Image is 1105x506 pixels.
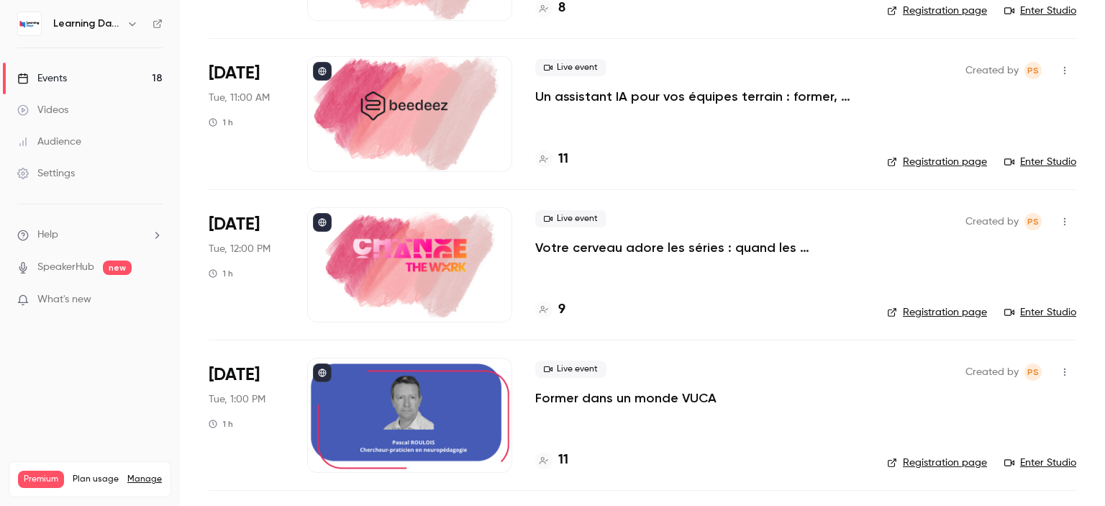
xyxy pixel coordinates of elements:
span: new [103,261,132,275]
iframe: Noticeable Trigger [145,294,163,307]
a: 11 [535,150,568,169]
div: 1 h [209,418,233,430]
h4: 9 [558,300,565,320]
div: Domaine [74,85,111,94]
h4: 11 [558,451,568,470]
div: 1 h [209,117,233,128]
span: Prad Selvarajah [1024,213,1042,230]
span: [DATE] [209,213,260,236]
span: Help [37,227,58,243]
span: PS [1027,363,1039,381]
h4: 11 [558,150,568,169]
a: Un assistant IA pour vos équipes terrain : former, accompagner et transformer l’expérience apprenant [535,88,864,105]
a: Former dans un monde VUCA [535,389,717,407]
img: tab_keywords_by_traffic_grey.svg [163,83,175,95]
span: PS [1027,62,1039,79]
a: Votre cerveau adore les séries : quand les neurosciences rencontrent la formation [535,239,864,256]
span: Created by [965,363,1019,381]
span: [DATE] [209,62,260,85]
img: tab_domain_overview_orange.svg [58,83,70,95]
span: Created by [965,213,1019,230]
img: Learning Days [18,12,41,35]
a: Enter Studio [1004,305,1076,320]
div: Domaine: [DOMAIN_NAME] [37,37,163,49]
div: Mots-clés [179,85,220,94]
div: Settings [17,166,75,181]
a: 9 [535,300,565,320]
a: Enter Studio [1004,4,1076,18]
a: 11 [535,451,568,470]
a: Registration page [887,456,987,470]
span: PS [1027,213,1039,230]
span: Tue, 12:00 PM [209,242,270,256]
div: Audience [17,135,81,149]
span: Plan usage [73,474,119,485]
img: website_grey.svg [23,37,35,49]
span: Prad Selvarajah [1024,363,1042,381]
a: Registration page [887,305,987,320]
div: 1 h [209,268,233,279]
a: Enter Studio [1004,155,1076,169]
div: Oct 7 Tue, 12:00 PM (Europe/Paris) [209,207,284,322]
span: Premium [18,471,64,488]
a: Registration page [887,4,987,18]
a: Enter Studio [1004,456,1076,470]
h6: Learning Days [53,17,121,31]
span: [DATE] [209,363,260,387]
div: Events [17,71,67,86]
span: Live event [535,59,606,76]
div: v 4.0.25 [40,23,71,35]
span: Tue, 11:00 AM [209,91,270,105]
div: Oct 7 Tue, 11:00 AM (Europe/Paris) [209,56,284,171]
img: logo_orange.svg [23,23,35,35]
li: help-dropdown-opener [17,227,163,243]
span: Tue, 1:00 PM [209,392,265,407]
span: Prad Selvarajah [1024,62,1042,79]
span: Live event [535,361,606,378]
a: SpeakerHub [37,260,94,275]
div: Videos [17,103,68,117]
div: Oct 7 Tue, 1:00 PM (Europe/Paris) [209,358,284,473]
span: What's new [37,292,91,307]
a: Registration page [887,155,987,169]
a: Manage [127,474,162,485]
span: Live event [535,210,606,227]
span: Created by [965,62,1019,79]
